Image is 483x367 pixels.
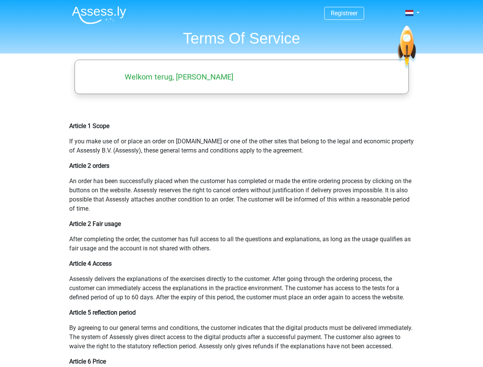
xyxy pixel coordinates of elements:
a: Registreer [331,10,358,17]
p: By agreeing to our general terms and conditions, the customer indicates that the digital products... [69,323,414,351]
p: If you make use of or place an order on [DOMAIN_NAME] or one of the other sites that belong to th... [69,137,414,155]
h1: Terms Of Service [66,29,418,47]
img: spaceship.7d73109d6933.svg [396,26,417,70]
p: After completing the order, the customer has full access to all the questions and explanations, a... [69,235,414,253]
b: Article 5 reflection period [69,309,136,316]
b: Article 2 Fair usage [69,220,121,227]
b: Article 1 Scope [69,122,109,130]
p: Assessly delivers the explanations of the exercises directly to the customer. After going through... [69,274,414,302]
b: Article 2 orders [69,162,109,169]
img: Assessly [72,6,126,24]
p: An order has been successfully placed when the customer has completed or made the entire ordering... [69,177,414,213]
h5: Welkom terug, [PERSON_NAME] [84,72,274,81]
b: Article 4 Access [69,260,112,267]
b: Article 6 Price [69,358,106,365]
